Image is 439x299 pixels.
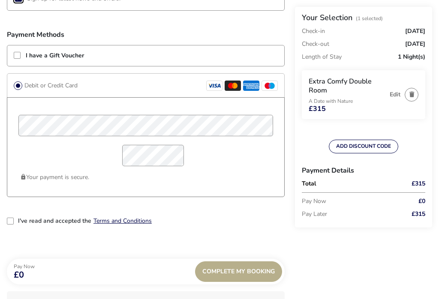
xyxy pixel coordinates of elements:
[418,198,425,204] span: £0
[356,15,383,22] span: (1 Selected)
[18,218,91,224] label: I've read and accepted the
[14,264,35,269] p: Pay Now
[202,268,275,275] span: Complete My Booking
[302,181,400,187] p: Total
[20,170,271,184] p: Your payment is secure.
[398,54,425,60] span: 1 Night(s)
[329,140,398,153] button: ADD DISCOUNT CODE
[390,91,400,98] button: Edit
[26,53,84,59] label: I have a Gift Voucher
[7,218,15,225] p-checkbox: 2-term_condi
[195,261,282,282] div: Complete My Booking
[302,12,352,23] h2: Your Selection
[93,218,152,224] button: Terms and Conditions
[302,208,400,221] p: Pay Later
[302,51,342,63] p: Length of Stay
[302,160,425,181] h3: Payment Details
[302,195,400,208] p: Pay Now
[309,99,385,104] p: A Date with Nature
[405,28,425,34] span: [DATE]
[22,80,78,91] label: Debit or Credit Card
[309,105,326,112] span: £315
[302,38,329,51] p: Check-out
[309,77,385,95] h3: Extra Comfy Double Room
[412,211,425,217] span: £315
[405,41,425,47] span: [DATE]
[14,271,35,279] span: £0
[7,31,285,38] h3: Payment Methods
[302,28,325,34] p: Check-in
[412,181,425,187] span: £315
[18,115,273,136] input: card_name_pciproxy-zjykxwy46p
